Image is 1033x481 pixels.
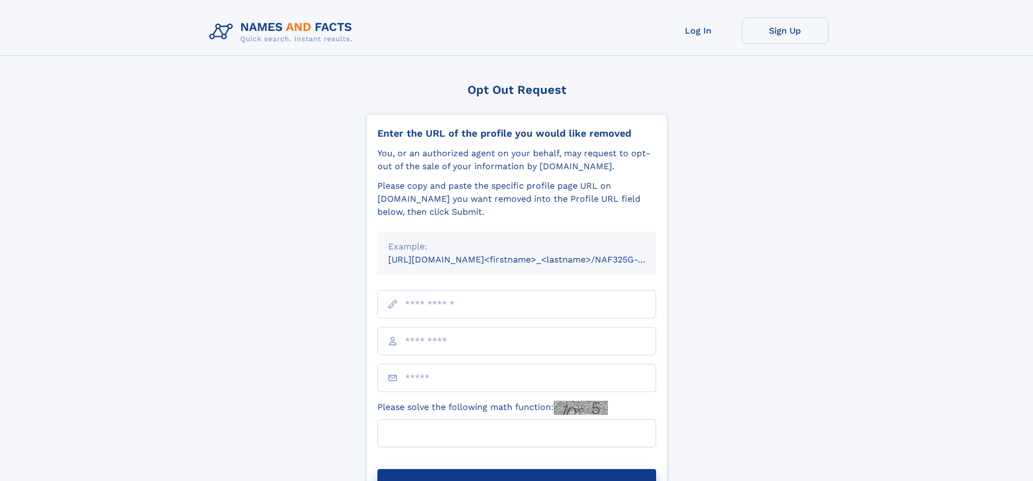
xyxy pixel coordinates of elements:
[655,17,742,44] a: Log In
[377,401,608,415] label: Please solve the following math function:
[377,127,656,139] div: Enter the URL of the profile you would like removed
[388,254,677,265] small: [URL][DOMAIN_NAME]<firstname>_<lastname>/NAF325G-xxxxxxxx
[366,83,668,97] div: Opt Out Request
[377,179,656,219] div: Please copy and paste the specific profile page URL on [DOMAIN_NAME] you want removed into the Pr...
[388,240,645,253] div: Example:
[205,17,361,47] img: Logo Names and Facts
[377,147,656,173] div: You, or an authorized agent on your behalf, may request to opt-out of the sale of your informatio...
[742,17,829,44] a: Sign Up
